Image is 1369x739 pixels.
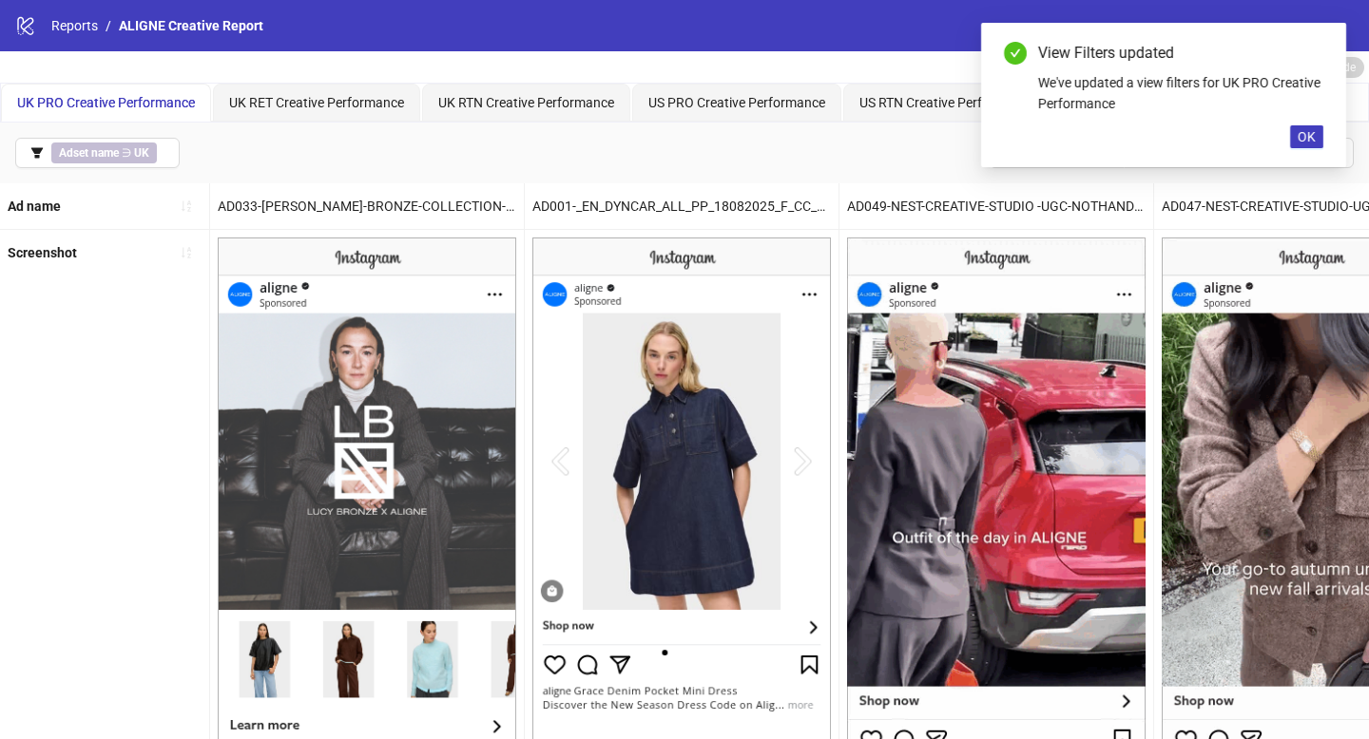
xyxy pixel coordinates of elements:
[1302,42,1323,63] a: Close
[1298,129,1316,144] span: OK
[1038,72,1323,114] div: We've updated a view filters for UK PRO Creative Performance
[1004,42,1027,65] span: check-circle
[1290,125,1323,148] button: OK
[1038,42,1323,65] div: View Filters updated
